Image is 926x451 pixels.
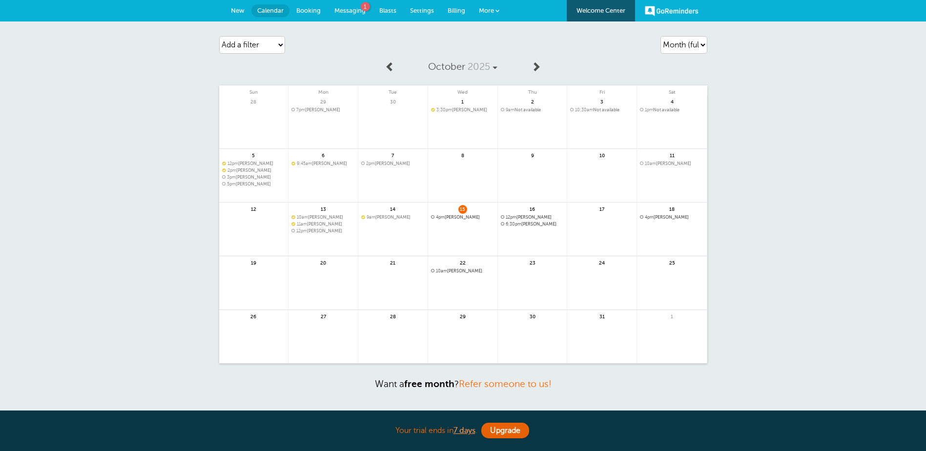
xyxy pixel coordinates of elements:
[597,312,606,320] span: 31
[291,222,294,225] span: Confirmed. Changing the appointment date will unconfirm the appointment.
[319,259,328,266] span: 20
[219,378,707,389] p: Want a ?
[640,215,704,220] span: Sandie Cayson
[291,222,355,227] a: 11am[PERSON_NAME]
[222,182,286,187] span: Tina Gordon
[249,312,258,320] span: 26
[249,205,258,212] span: 12
[431,215,494,220] a: 4pm[PERSON_NAME]
[501,215,564,220] a: 12pm[PERSON_NAME]
[367,215,375,220] span: 9am
[379,7,396,14] span: Blasts
[448,7,465,14] span: Billing
[528,151,537,159] span: 9
[640,161,704,166] a: 10am[PERSON_NAME]
[249,151,258,159] span: 5
[222,161,225,165] span: Confirmed. Changing the appointment date will unconfirm the appointment.
[528,205,537,212] span: 16
[222,175,286,180] a: 3pm[PERSON_NAME]
[222,161,286,166] a: 12pm[PERSON_NAME]
[219,85,288,95] span: Sun
[249,98,258,105] span: 28
[222,168,286,173] a: 2pm[PERSON_NAME]
[400,56,526,78] a: October 2025
[297,161,312,166] span: 9:45am
[458,205,467,212] span: 15
[570,107,634,113] span: Not available
[297,222,307,226] span: 11am
[428,61,465,72] span: October
[251,4,289,17] a: Calendar
[319,98,328,105] span: 29
[436,107,452,112] span: 3:30pm
[389,259,397,266] span: 21
[468,61,490,72] span: 2025
[597,259,606,266] span: 24
[361,161,425,166] span: Angela Blazer
[361,215,364,219] span: Confirmed. Changing the appointment date will unconfirm the appointment.
[361,161,425,166] a: 2pm[PERSON_NAME]
[668,98,677,105] span: 4
[389,205,397,212] span: 14
[458,98,467,105] span: 1
[222,168,225,172] span: Confirmed. Changing the appointment date will unconfirm the appointment.
[291,107,355,113] span: Teri Hanson
[637,85,707,95] span: Sat
[257,7,284,14] span: Calendar
[389,151,397,159] span: 7
[291,228,355,234] span: Carolina Smith
[640,107,704,113] a: 1pmNot available
[428,85,497,95] span: Wed
[668,312,677,320] span: 1
[481,423,529,438] a: Upgrade
[645,107,653,112] span: 1pm
[453,426,475,435] b: 7 days
[431,107,494,113] span: Giovanna Jones
[319,312,328,320] span: 27
[640,161,704,166] span: Zhane Barrett
[319,205,328,212] span: 13
[640,215,704,220] a: 4pm[PERSON_NAME]
[436,215,445,220] span: 4pm
[404,379,454,389] strong: free month
[668,151,677,159] span: 11
[296,107,305,112] span: 7pm
[458,312,467,320] span: 29
[231,7,245,14] span: New
[222,161,286,166] span: Islande Mondesir
[640,107,704,113] span: Not available
[458,259,467,266] span: 22
[431,215,494,220] span: Blakney Jimerson
[506,215,516,220] span: 12pm
[358,85,428,95] span: Tue
[291,222,355,227] span: Shuntal Bell
[567,85,637,95] span: Fri
[222,175,286,180] span: Amy Nicely
[366,161,375,166] span: 2pm
[291,161,355,166] a: 9:45am[PERSON_NAME]
[668,259,677,266] span: 25
[645,161,656,166] span: 10am
[227,168,236,173] span: 2pm
[222,168,286,173] span: Courtney Konicki
[597,98,606,105] span: 3
[291,228,355,234] a: 12pm[PERSON_NAME]
[227,175,236,180] span: 3pm
[361,215,425,220] span: Karolina Grzanka
[296,7,321,14] span: Booking
[528,259,537,266] span: 23
[668,205,677,212] span: 18
[431,107,494,113] a: 3:30pm[PERSON_NAME]
[597,151,606,159] span: 10
[291,215,355,220] span: Quanzel Dilworth
[431,268,494,274] a: 10am[PERSON_NAME]
[361,2,370,11] span: 1
[458,151,467,159] span: 8
[570,107,634,113] a: 10:30amNot available
[645,215,654,220] span: 4pm
[227,182,236,186] span: 5pm
[501,222,564,227] span: Carol Ann Perry - Clinton
[227,161,238,166] span: 12pm
[389,98,397,105] span: 30
[575,107,593,112] span: 10:30am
